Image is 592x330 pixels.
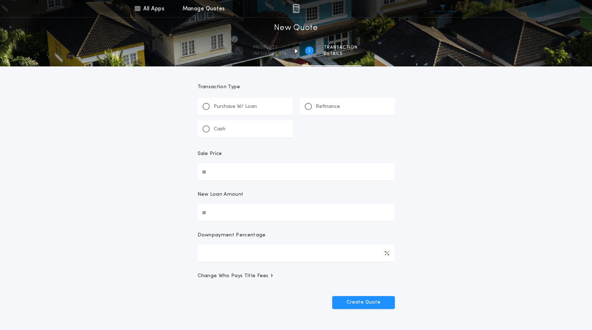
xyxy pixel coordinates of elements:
[324,45,358,50] span: Transaction
[198,204,395,221] input: New Loan Amount
[429,5,456,12] img: vs-icon
[198,150,222,157] p: Sale Price
[253,51,287,57] span: information
[214,103,257,110] p: Purchase W/ Loan
[293,4,299,13] img: img
[316,103,340,110] p: Refinance
[198,272,395,280] button: Change Who Pays Title Fees
[308,48,310,54] h2: 2
[324,51,358,57] span: details
[198,163,395,180] input: Sale Price
[198,272,274,280] span: Change Who Pays Title Fees
[214,126,225,133] p: Cash
[198,84,395,91] p: Transaction Type
[198,232,266,239] p: Downpayment Percentage
[198,191,244,198] p: New Loan Amount
[332,296,395,309] button: Create Quote
[274,22,318,34] h1: New Quote
[198,245,395,262] input: Downpayment Percentage
[253,45,287,50] span: Property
